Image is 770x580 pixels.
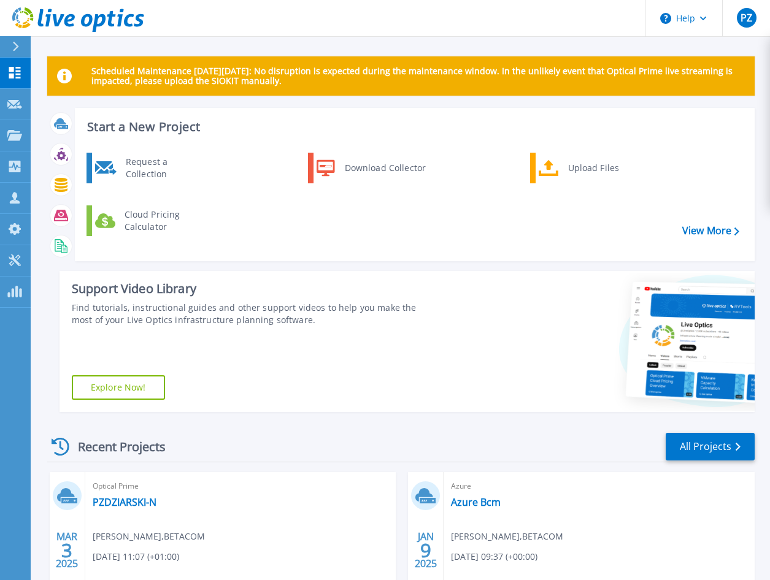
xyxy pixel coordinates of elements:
[93,550,179,563] span: [DATE] 11:07 (+01:00)
[308,153,434,183] a: Download Collector
[666,433,755,460] a: All Projects
[118,208,209,233] div: Cloud Pricing Calculator
[47,432,182,462] div: Recent Projects
[414,528,437,573] div: JAN 2025
[91,66,745,86] p: Scheduled Maintenance [DATE][DATE]: No disruption is expected during the maintenance window. In t...
[72,281,433,297] div: Support Video Library
[120,156,209,180] div: Request a Collection
[93,479,389,493] span: Optical Prime
[87,153,212,183] a: Request a Collection
[87,205,212,236] a: Cloud Pricing Calculator
[339,156,431,180] div: Download Collector
[87,120,739,134] h3: Start a New Project
[451,479,747,493] span: Azure
[451,550,537,563] span: [DATE] 09:37 (+00:00)
[93,496,156,508] a: PZDZIARSKI-N
[682,225,739,237] a: View More
[530,153,656,183] a: Upload Files
[451,530,563,543] span: [PERSON_NAME] , BETACOM
[741,13,752,23] span: PZ
[55,528,79,573] div: MAR 2025
[72,302,433,326] div: Find tutorials, instructional guides and other support videos to help you make the most of your L...
[420,545,431,555] span: 9
[72,375,165,400] a: Explore Now!
[93,530,205,543] span: [PERSON_NAME] , BETACOM
[562,156,653,180] div: Upload Files
[61,545,72,555] span: 3
[451,496,501,508] a: Azure Bcm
